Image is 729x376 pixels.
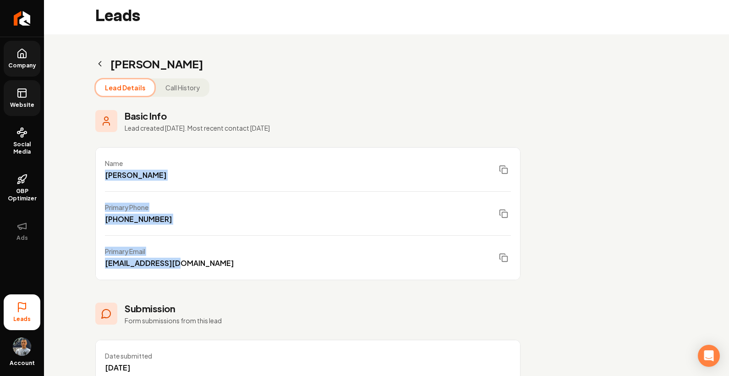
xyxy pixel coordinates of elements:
[125,316,222,325] p: Form submissions from this lead
[96,79,154,96] button: Lead Details
[125,302,222,315] h3: Submission
[105,247,234,256] div: Primary Email
[4,188,40,202] span: GBP Optimizer
[4,294,40,330] a: Leads
[4,41,40,77] a: Company
[13,337,31,356] img: Tony Sivitski
[105,170,166,181] div: [PERSON_NAME]
[105,159,166,168] div: Name
[14,11,31,26] img: Rebolt Logo
[5,62,40,69] span: Company
[6,101,38,109] span: Website
[4,213,40,249] button: Ads
[95,56,521,71] h2: [PERSON_NAME]
[4,141,40,155] span: Social Media
[105,258,234,269] div: [EMAIL_ADDRESS][DOMAIN_NAME]
[4,166,40,210] a: GBP Optimizer
[698,345,720,367] div: Open Intercom Messenger
[105,362,152,373] div: [DATE]
[13,234,32,242] span: Ads
[105,351,152,360] div: Date submitted
[13,334,31,356] button: Open user button
[125,110,521,122] h3: Basic Info
[105,214,172,225] div: [PHONE_NUMBER]
[13,315,31,323] span: Leads
[4,80,40,116] a: Website
[4,120,40,163] a: Social Media
[156,79,209,96] button: Call History
[125,123,521,133] p: Lead created [DATE]. Most recent contact [DATE]
[10,359,35,367] span: Account
[105,203,172,212] div: Primary Phone
[95,7,140,25] h2: Leads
